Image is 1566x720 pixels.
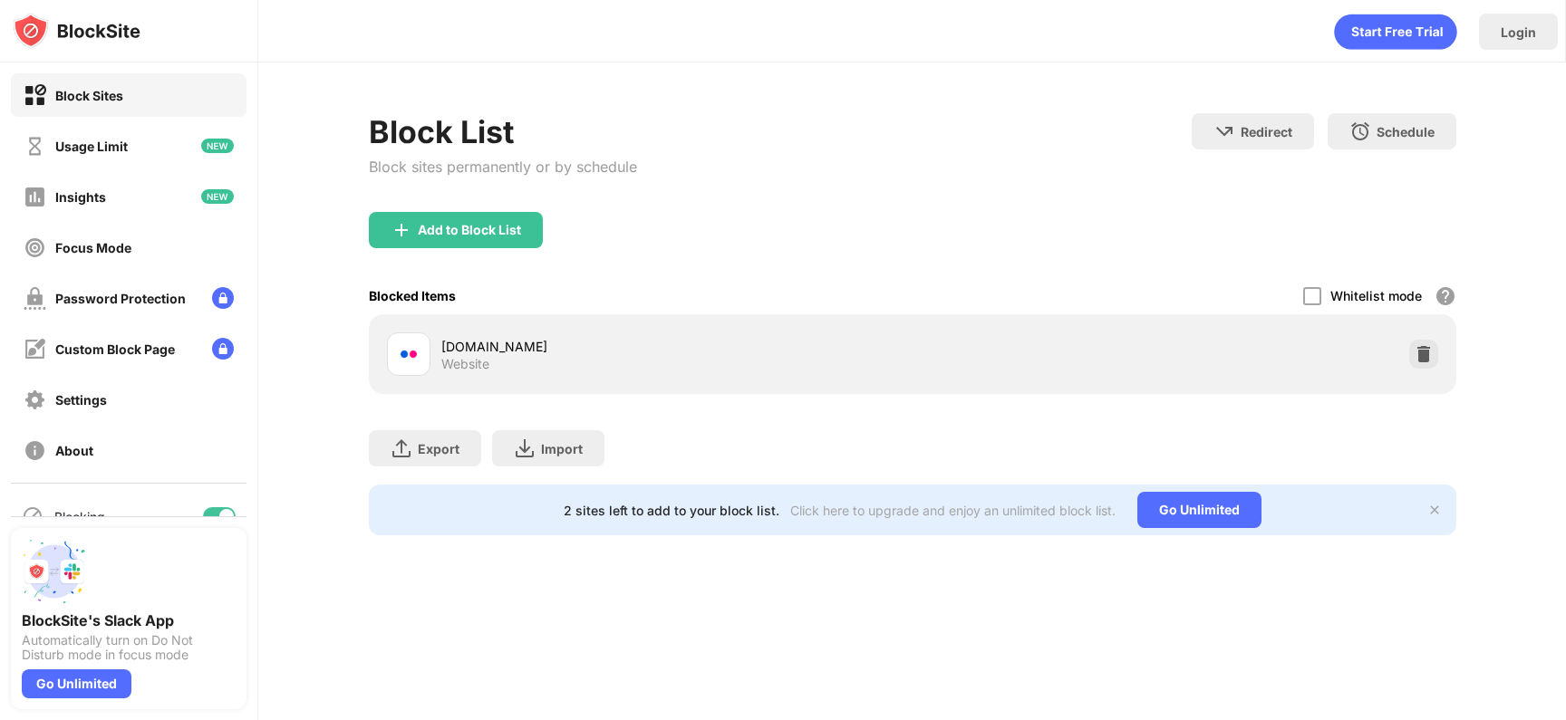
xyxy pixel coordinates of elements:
div: Focus Mode [55,240,131,255]
div: Blocking [54,509,105,524]
img: password-protection-off.svg [24,287,46,310]
div: BlockSite's Slack App [22,611,236,629]
div: Go Unlimited [22,669,131,698]
div: Login [1501,24,1536,40]
div: Whitelist mode [1330,288,1422,303]
div: Blocked Items [369,288,456,303]
div: Insights [55,189,106,205]
div: Usage Limit [55,139,128,154]
img: customize-block-page-off.svg [24,338,46,360]
img: logo-blocksite.svg [13,13,140,49]
div: Redirect [1241,124,1292,139]
div: Custom Block Page [55,341,175,357]
div: Import [541,441,583,456]
div: [DOMAIN_NAME] [441,337,913,356]
div: Block List [369,113,637,150]
img: insights-off.svg [24,186,46,208]
div: Block sites permanently or by schedule [369,158,637,176]
div: Export [418,441,459,456]
img: time-usage-off.svg [24,135,46,158]
img: settings-off.svg [24,389,46,411]
img: blocking-icon.svg [22,505,43,527]
img: favicons [398,343,420,365]
div: Website [441,356,489,372]
img: lock-menu.svg [212,338,234,360]
div: Automatically turn on Do Not Disturb mode in focus mode [22,633,236,662]
img: about-off.svg [24,439,46,462]
img: lock-menu.svg [212,287,234,309]
div: Add to Block List [418,223,521,237]
div: 2 sites left to add to your block list. [564,503,779,518]
img: new-icon.svg [201,189,234,204]
div: Settings [55,392,107,408]
img: block-on.svg [24,84,46,107]
div: Block Sites [55,88,123,103]
div: Schedule [1377,124,1435,139]
div: Click here to upgrade and enjoy an unlimited block list. [790,503,1116,518]
img: push-slack.svg [22,539,87,604]
div: About [55,443,93,458]
img: new-icon.svg [201,139,234,153]
img: x-button.svg [1427,503,1442,517]
img: focus-off.svg [24,236,46,259]
div: animation [1334,14,1457,50]
div: Go Unlimited [1137,492,1261,528]
div: Password Protection [55,291,186,306]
